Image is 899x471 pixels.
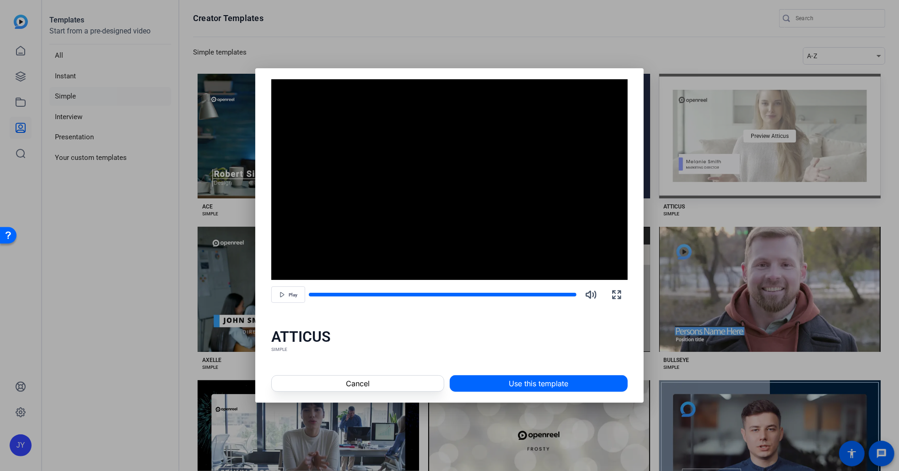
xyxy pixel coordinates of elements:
button: Mute [580,284,602,306]
div: Video Player [271,79,628,280]
span: Use this template [509,378,568,389]
button: Fullscreen [606,284,628,306]
span: Cancel [346,378,370,389]
button: Play [271,286,305,303]
button: Use this template [450,375,628,392]
div: ATTICUS [271,328,628,346]
div: SIMPLE [271,346,628,353]
span: Play [289,292,297,298]
button: Cancel [271,375,444,392]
